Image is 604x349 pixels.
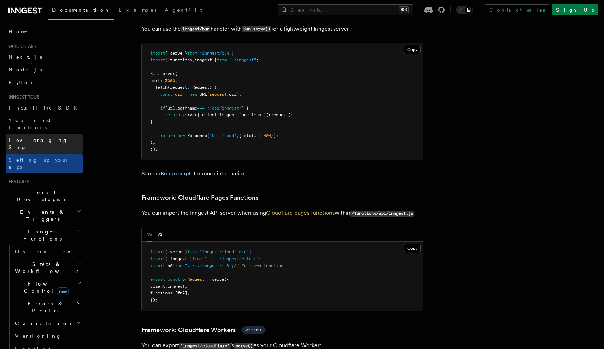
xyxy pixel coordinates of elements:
[209,133,237,138] span: "Not found"
[350,211,414,217] code: /functions/api/inngest.js
[217,112,219,117] span: :
[141,169,423,179] p: See the for more information.
[182,112,195,117] span: serve
[175,291,187,295] span: [fnA]
[141,208,423,218] p: You can import the Inngest API server when using within :
[264,133,271,138] span: 404
[161,170,194,177] a: Bun example
[185,92,187,97] span: =
[224,277,229,282] span: ({
[6,228,76,242] span: Inngest Functions
[160,78,163,83] span: :
[209,85,217,90] span: ) {
[239,133,259,138] span: { status
[187,133,207,138] span: Response
[15,249,88,254] span: Overview
[165,106,168,111] span: (
[256,57,259,62] span: ;
[187,85,190,90] span: :
[150,256,165,261] span: import
[12,317,83,330] button: Cancellation
[177,133,185,138] span: new
[114,2,161,19] a: Examples
[6,154,83,173] a: Setting up your app
[241,106,249,111] span: ) {
[234,263,283,268] span: // Your own function
[399,6,409,13] kbd: ⌘K
[12,330,83,342] a: Versioning
[234,343,254,349] code: serve()
[187,51,197,56] span: from
[207,92,209,97] span: (
[165,249,187,254] span: { serve }
[6,63,83,76] a: Node.js
[150,51,165,56] span: import
[6,44,36,49] span: Quick start
[168,284,185,289] span: inngest
[150,140,153,145] span: }
[259,256,261,261] span: ;
[404,45,421,54] button: Copy
[150,249,165,254] span: import
[150,263,165,268] span: import
[158,227,162,242] button: v2
[266,210,335,216] a: Cloudflare pages functions
[172,263,182,268] span: from
[8,137,68,150] span: Leveraging Steps
[6,76,83,89] a: Python
[181,26,210,32] code: inngest/bun
[165,112,180,117] span: return
[141,193,258,202] a: Framework: Cloudflare Pages Functions
[165,256,192,261] span: { inngest }
[6,208,77,223] span: Events & Triggers
[160,133,175,138] span: return
[150,277,165,282] span: export
[185,263,232,268] span: "../../inngest/fnA"
[6,134,83,154] a: Leveraging Steps
[219,112,237,117] span: inngest
[150,284,165,289] span: client
[175,78,177,83] span: ,
[209,92,227,97] span: request
[168,106,175,111] span: url
[12,245,83,258] a: Overview
[8,118,50,130] span: Your first Functions
[246,327,262,333] span: v3.19.15+
[192,57,195,62] span: ,
[150,291,172,295] span: functions
[147,227,152,242] button: v3
[207,106,241,111] span: "/api/inngest"
[6,225,83,245] button: Inngest Functions
[207,133,209,138] span: (
[8,80,34,85] span: Python
[404,244,421,253] button: Copy
[8,157,69,170] span: Setting up your app
[141,325,266,335] a: Framework: Cloudflare Workersv3.19.15+
[15,333,62,339] span: Versioning
[155,85,168,90] span: fetch
[168,277,180,282] span: const
[8,67,42,73] span: Node.js
[12,261,78,275] span: Steps & Workflows
[150,298,158,303] span: });
[172,71,177,76] span: ({
[200,92,207,97] span: URL
[485,4,549,15] a: Contact sales
[150,71,158,76] span: Bun
[12,320,73,327] span: Cancellation
[190,92,197,97] span: new
[48,2,114,20] a: Documentation
[175,92,182,97] span: url
[165,78,175,83] span: 3000
[12,280,77,294] span: Flow Control
[150,147,158,152] span: });
[200,249,249,254] span: "inngest/cloudflare"
[6,186,83,206] button: Local Development
[119,7,156,13] span: Examples
[6,189,77,203] span: Local Development
[259,133,261,138] span: :
[239,112,293,117] span: functions })(request);
[232,51,234,56] span: ;
[172,291,175,295] span: :
[237,112,239,117] span: ,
